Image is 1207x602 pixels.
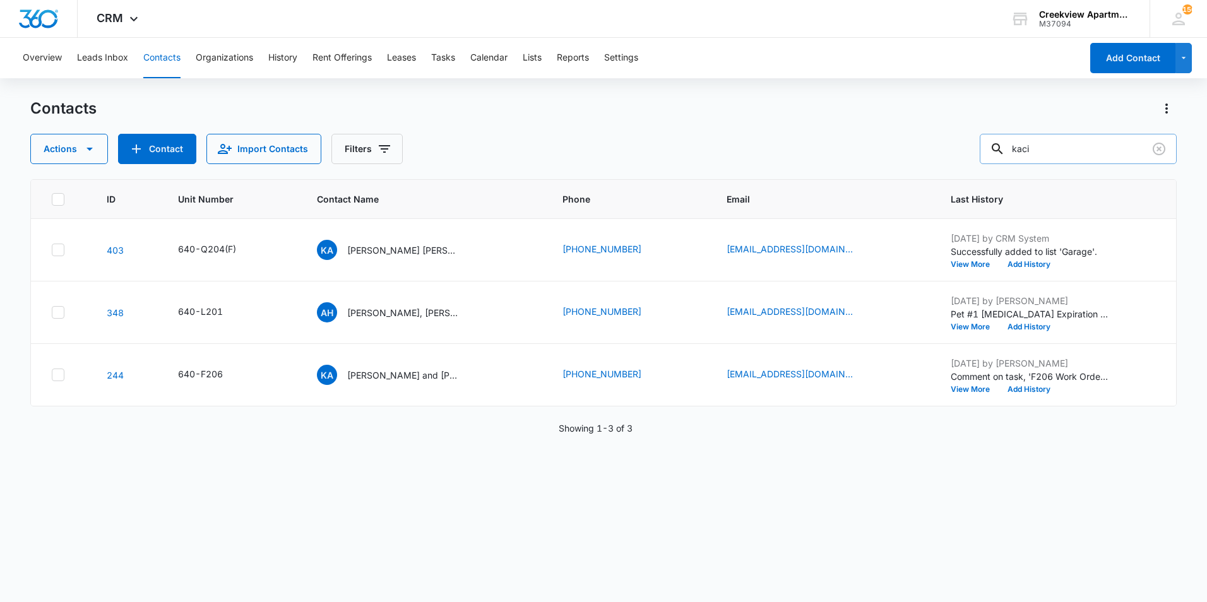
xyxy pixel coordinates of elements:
[347,369,461,382] p: [PERSON_NAME] and [PERSON_NAME]
[562,367,664,382] div: Phone - (775) 625-7547 - Select to Edit Field
[727,305,876,320] div: Email - andrewhooper18@gmail.com - Select to Edit Field
[727,305,853,318] a: [EMAIL_ADDRESS][DOMAIN_NAME]
[317,365,337,385] span: Ka
[562,192,679,206] span: Phone
[97,11,123,25] span: CRM
[30,134,108,164] button: Actions
[387,38,416,78] button: Leases
[999,261,1059,268] button: Add History
[562,367,641,381] a: [PHONE_NUMBER]
[30,99,97,118] h1: Contacts
[331,134,403,164] button: Filters
[107,307,124,318] a: Navigate to contact details page for Andrew Hooper, Kaci Padilla
[999,386,1059,393] button: Add History
[727,242,876,257] div: Email - kwoodcoc14@gmail.com - Select to Edit Field
[999,323,1059,331] button: Add History
[178,305,223,318] div: 640-L201
[951,370,1109,383] p: Comment on task, 'F206 Work Order *PENDING' "Replaced microwave- charge back 1 broken fridge bar ...
[951,261,999,268] button: View More
[562,242,664,257] div: Phone - (970) 689-9534 - Select to Edit Field
[178,367,223,381] div: 640-F206
[727,367,853,381] a: [EMAIL_ADDRESS][DOMAIN_NAME]
[727,192,901,206] span: Email
[1182,4,1192,15] div: notifications count
[951,386,999,393] button: View More
[523,38,542,78] button: Lists
[951,192,1138,206] span: Last History
[317,302,337,322] span: AH
[178,242,236,256] div: 640-Q204(F)
[107,245,124,256] a: Navigate to contact details page for Kaci Alden-Woodcock James Williamson
[559,422,633,435] p: Showing 1-3 of 3
[470,38,508,78] button: Calendar
[77,38,128,78] button: Leads Inbox
[562,305,641,318] a: [PHONE_NUMBER]
[1039,9,1131,20] div: account name
[107,370,124,381] a: Navigate to contact details page for Kaci and Zachariah Kovall
[980,134,1177,164] input: Search Contacts
[317,192,514,206] span: Contact Name
[178,192,286,206] span: Unit Number
[317,240,484,260] div: Contact Name - Kaci Alden-Woodcock James Williamson - Select to Edit Field
[143,38,181,78] button: Contacts
[1149,139,1169,159] button: Clear
[206,134,321,164] button: Import Contacts
[107,192,129,206] span: ID
[317,302,484,322] div: Contact Name - Andrew Hooper, Kaci Padilla - Select to Edit Field
[118,134,196,164] button: Add Contact
[951,232,1109,245] p: [DATE] by CRM System
[604,38,638,78] button: Settings
[951,323,999,331] button: View More
[562,242,641,256] a: [PHONE_NUMBER]
[951,357,1109,370] p: [DATE] by [PERSON_NAME]
[1156,98,1177,119] button: Actions
[347,244,461,257] p: [PERSON_NAME] [PERSON_NAME]
[1090,43,1175,73] button: Add Contact
[1182,4,1192,15] span: 156
[268,38,297,78] button: History
[727,367,876,382] div: Email - kaci.kraft14@gmail.com - Select to Edit Field
[557,38,589,78] button: Reports
[23,38,62,78] button: Overview
[951,307,1109,321] p: Pet #1 [MEDICAL_DATA] Expiration Date changed from [DATE] to [DATE].
[317,240,337,260] span: KA
[562,305,664,320] div: Phone - (970) 301-9131 - Select to Edit Field
[196,38,253,78] button: Organizations
[951,245,1109,258] p: Successfully added to list 'Garage'.
[178,242,259,257] div: Unit Number - 640-Q204(F) - Select to Edit Field
[727,242,853,256] a: [EMAIL_ADDRESS][DOMAIN_NAME]
[312,38,372,78] button: Rent Offerings
[951,294,1109,307] p: [DATE] by [PERSON_NAME]
[1039,20,1131,28] div: account id
[178,305,246,320] div: Unit Number - 640-L201 - Select to Edit Field
[178,367,246,382] div: Unit Number - 640-F206 - Select to Edit Field
[347,306,461,319] p: [PERSON_NAME], [PERSON_NAME]
[317,365,484,385] div: Contact Name - Kaci and Zachariah Kovall - Select to Edit Field
[431,38,455,78] button: Tasks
